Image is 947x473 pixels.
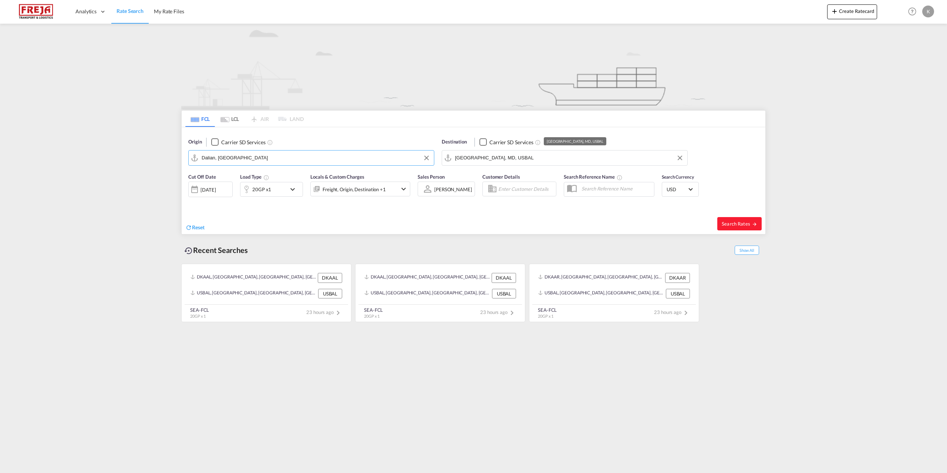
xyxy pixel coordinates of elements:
[434,184,473,195] md-select: Sales Person: Katrine Raahauge Larsen
[498,183,554,195] input: Enter Customer Details
[355,264,525,322] recent-search-card: DKAAL, [GEOGRAPHIC_DATA], [GEOGRAPHIC_DATA], [GEOGRAPHIC_DATA], [GEOGRAPHIC_DATA] DKAALUSBAL, [GE...
[185,111,304,127] md-pagination-wrapper: Use the left and right arrow keys to navigate between tabs
[202,152,430,163] input: Search by Port
[181,24,766,109] img: new-FCL.png
[667,186,687,193] span: USD
[480,309,516,315] span: 23 hours ago
[922,6,934,17] div: K
[185,224,205,232] div: icon-refreshReset
[906,5,922,18] div: Help
[288,185,301,194] md-icon: icon-chevron-down
[191,273,316,283] div: DKAAL, Aalborg, Denmark, Northern Europe, Europe
[200,186,216,193] div: [DATE]
[75,8,97,15] span: Analytics
[666,289,690,298] div: USBAL
[364,289,490,298] div: USBAL, Baltimore, MD, United States, North America, Americas
[188,174,216,180] span: Cut Off Date
[181,264,351,322] recent-search-card: DKAAL, [GEOGRAPHIC_DATA], [GEOGRAPHIC_DATA], [GEOGRAPHIC_DATA], [GEOGRAPHIC_DATA] DKAALUSBAL, [GE...
[434,186,472,192] div: [PERSON_NAME]
[192,224,205,230] span: Reset
[188,138,202,146] span: Origin
[181,242,251,259] div: Recent Searches
[674,152,685,163] button: Clear Input
[418,174,445,180] span: Sales Person
[508,308,516,317] md-icon: icon-chevron-right
[529,264,699,322] recent-search-card: DKAAR, [GEOGRAPHIC_DATA], [GEOGRAPHIC_DATA], [GEOGRAPHIC_DATA], [GEOGRAPHIC_DATA] DKAARUSBAL, [GE...
[184,246,193,255] md-icon: icon-backup-restore
[189,151,434,165] md-input-container: Dalian, CNDAL
[538,273,663,283] div: DKAAR, Aarhus, Denmark, Northern Europe, Europe
[578,183,654,194] input: Search Reference Name
[735,246,759,255] span: Show All
[482,174,520,180] span: Customer Details
[666,184,695,195] md-select: Select Currency: $ USDUnited States Dollar
[421,152,432,163] button: Clear Input
[211,138,265,146] md-checkbox: Checkbox No Ink
[827,4,877,19] button: icon-plus 400-fgCreate Ratecard
[538,314,553,318] span: 20GP x 1
[617,175,623,180] md-icon: Your search will be saved by the below given name
[318,273,342,283] div: DKAAL
[717,217,762,230] button: Search Ratesicon-arrow-right
[364,273,490,283] div: DKAAL, Aalborg, Denmark, Northern Europe, Europe
[334,308,343,317] md-icon: icon-chevron-right
[188,196,194,206] md-datepicker: Select
[492,289,516,298] div: USBAL
[188,182,233,197] div: [DATE]
[323,184,386,195] div: Freight Origin Destination Factory Stuffing
[722,221,757,227] span: Search Rates
[11,3,61,20] img: 586607c025bf11f083711d99603023e7.png
[310,174,364,180] span: Locals & Custom Charges
[364,314,380,318] span: 20GP x 1
[221,139,265,146] div: Carrier SD Services
[538,307,557,313] div: SEA-FCL
[752,222,757,227] md-icon: icon-arrow-right
[191,289,316,298] div: USBAL, Baltimore, MD, United States, North America, Americas
[654,309,690,315] span: 23 hours ago
[267,139,273,145] md-icon: Unchecked: Search for CY (Container Yard) services for all selected carriers.Checked : Search for...
[190,314,206,318] span: 20GP x 1
[442,138,467,146] span: Destination
[185,224,192,231] md-icon: icon-refresh
[538,289,664,298] div: USBAL, Baltimore, MD, United States, North America, Americas
[479,138,533,146] md-checkbox: Checkbox No Ink
[455,152,684,163] input: Search by Port
[681,308,690,317] md-icon: icon-chevron-right
[489,139,533,146] div: Carrier SD Services
[252,184,271,195] div: 20GP x1
[240,174,269,180] span: Load Type
[830,7,839,16] md-icon: icon-plus 400-fg
[306,309,343,315] span: 23 hours ago
[263,175,269,180] md-icon: Select multiple loads to view rates
[364,307,383,313] div: SEA-FCL
[442,151,687,165] md-input-container: Baltimore, MD, USBAL
[117,8,144,14] span: Rate Search
[182,127,765,234] div: Origin Checkbox No InkUnchecked: Search for CY (Container Yard) services for all selected carrier...
[399,185,408,193] md-icon: icon-chevron-down
[185,111,215,127] md-tab-item: FCL
[665,273,690,283] div: DKAAR
[215,111,245,127] md-tab-item: LCL
[190,307,209,313] div: SEA-FCL
[154,8,184,14] span: My Rate Files
[547,137,603,145] div: [GEOGRAPHIC_DATA], MD, USBAL
[564,174,623,180] span: Search Reference Name
[906,5,919,18] span: Help
[310,182,410,196] div: Freight Origin Destination Factory Stuffingicon-chevron-down
[662,174,694,180] span: Search Currency
[240,182,303,197] div: 20GP x1icon-chevron-down
[318,289,342,298] div: USBAL
[492,273,516,283] div: DKAAL
[535,139,541,145] md-icon: Unchecked: Search for CY (Container Yard) services for all selected carriers.Checked : Search for...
